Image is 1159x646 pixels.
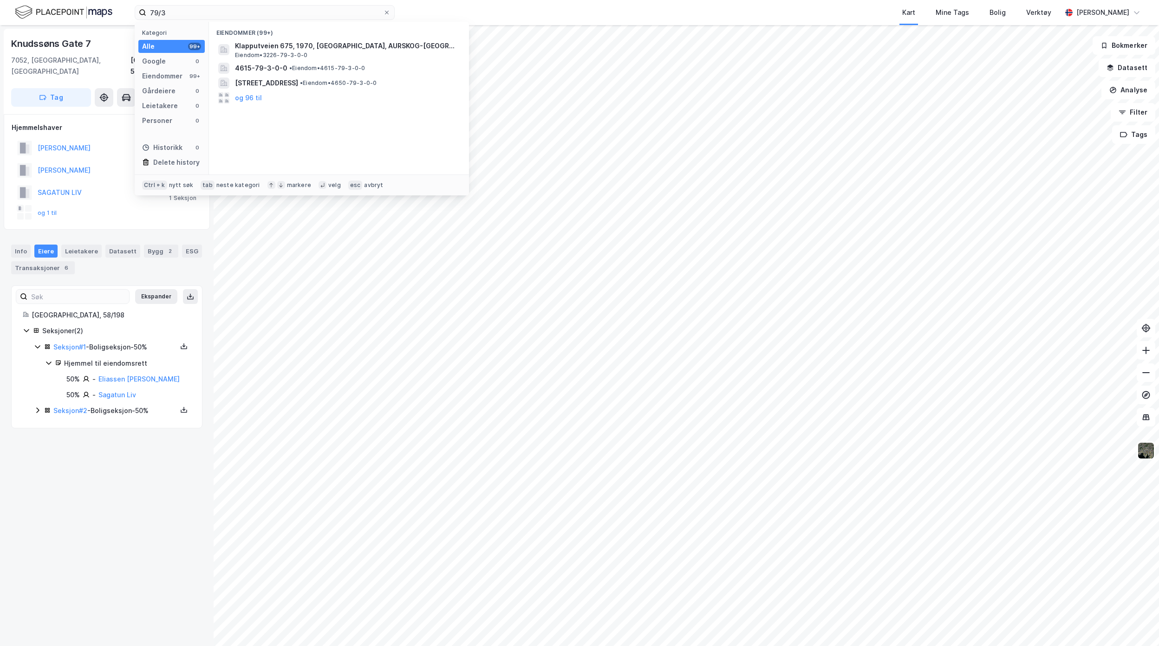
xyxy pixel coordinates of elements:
div: - [92,374,96,385]
div: nytt søk [169,181,194,189]
div: neste kategori [216,181,260,189]
div: 50% [66,374,80,385]
div: Eiendommer (99+) [209,22,469,39]
div: [GEOGRAPHIC_DATA], 58/198 [130,55,202,77]
span: • [289,65,292,71]
button: Tags [1112,125,1155,144]
button: Tag [11,88,91,107]
div: 7052, [GEOGRAPHIC_DATA], [GEOGRAPHIC_DATA] [11,55,130,77]
div: 50% [66,389,80,401]
div: Personer [142,115,172,126]
div: Mine Tags [936,7,969,18]
a: Eliassen [PERSON_NAME] [98,375,180,383]
button: Ekspander [135,289,177,304]
div: Transaksjoner [11,261,75,274]
div: Kontrollprogram for chat [1113,601,1159,646]
div: esc [348,181,363,190]
div: - Boligseksjon - 50% [53,342,177,353]
div: Eiendommer [142,71,182,82]
div: [GEOGRAPHIC_DATA], 58/198 [32,310,191,321]
img: 9k= [1137,442,1155,459]
div: ESG [182,245,202,258]
div: Gårdeiere [142,85,176,97]
div: 0 [194,102,201,110]
div: - [92,389,96,401]
div: Kategori [142,29,205,36]
img: logo.f888ab2527a4732fd821a326f86c7f29.svg [15,4,112,20]
div: Kart [902,7,915,18]
button: Analyse [1101,81,1155,99]
span: Eiendom • 3226-79-3-0-0 [235,52,307,59]
div: velg [328,181,341,189]
div: Info [11,245,31,258]
div: Google [142,56,166,67]
div: Hjemmelshaver [12,122,202,133]
div: - Boligseksjon - 50% [53,405,177,416]
div: Datasett [105,245,140,258]
div: 99+ [188,43,201,50]
a: Seksjon#1 [53,343,86,351]
div: [PERSON_NAME] [1076,7,1129,18]
div: Leietakere [142,100,178,111]
div: Hjemmel til eiendomsrett [64,358,191,369]
div: markere [287,181,311,189]
span: Klapputveien 675, 1970, [GEOGRAPHIC_DATA], AURSKOG-[GEOGRAPHIC_DATA] [235,40,458,52]
span: • [300,79,303,86]
div: 2 [165,246,175,256]
a: Seksjon#2 [53,407,87,414]
div: 0 [194,87,201,95]
input: Søk på adresse, matrikkel, gårdeiere, leietakere eller personer [146,6,383,19]
div: 0 [194,144,201,151]
div: 99+ [188,72,201,80]
div: Delete history [153,157,200,168]
iframe: Chat Widget [1113,601,1159,646]
button: Datasett [1099,58,1155,77]
div: 0 [194,117,201,124]
button: og 96 til [235,92,262,103]
div: Eiere [34,245,58,258]
div: Seksjoner ( 2 ) [42,325,191,336]
button: Bokmerker [1093,36,1155,55]
span: Eiendom • 4650-79-3-0-0 [300,79,377,87]
div: Historikk [142,142,182,153]
div: Alle [142,41,155,52]
div: Bygg [144,245,178,258]
input: Søk [27,290,129,304]
div: avbryt [364,181,383,189]
div: Ctrl + k [142,181,167,190]
div: tab [201,181,215,190]
div: 6 [62,263,71,272]
button: Filter [1111,103,1155,122]
span: [STREET_ADDRESS] [235,78,298,89]
div: 0 [194,58,201,65]
span: 4615-79-3-0-0 [235,63,287,74]
div: Knudssøns Gate 7 [11,36,93,51]
div: Leietakere [61,245,102,258]
a: Sagatun Liv [98,391,136,399]
span: Eiendom • 4615-79-3-0-0 [289,65,365,72]
div: 1 Seksjon [169,194,196,202]
div: Verktøy [1026,7,1051,18]
div: Bolig [990,7,1006,18]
